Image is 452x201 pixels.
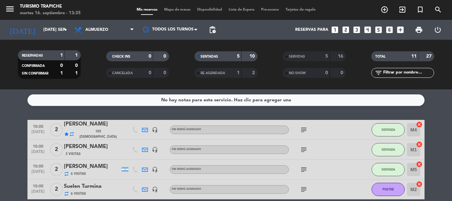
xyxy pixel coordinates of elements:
span: 10:00 [30,142,46,150]
i: headset_mic [152,186,158,192]
strong: 0 [163,54,167,59]
i: looks_one [331,25,339,34]
button: menu [5,4,15,16]
i: exit_to_app [398,6,406,14]
span: print [415,26,423,34]
span: 2 [50,163,63,176]
i: subject [300,185,308,193]
i: headset_mic [152,167,158,173]
i: arrow_drop_down [62,26,69,34]
strong: 5 [325,54,328,59]
span: [DATE] [30,130,46,137]
span: Disponibilidad [194,8,225,12]
i: headset_mic [152,127,158,133]
div: No hay notas para este servicio. Haz clic para agregar una [161,96,291,104]
i: subject [300,166,308,174]
i: cancel [416,161,423,168]
span: 2 [50,123,63,136]
span: CHECK INS [112,55,130,58]
strong: 1 [237,71,240,75]
span: 2 [50,143,63,156]
strong: 0 [325,71,328,75]
i: looks_3 [352,25,361,34]
i: star [64,131,69,137]
span: TOTAL [375,55,385,58]
span: Pre-acceso [258,8,282,12]
strong: 0 [163,71,167,75]
span: CONFIRMADA [22,64,45,68]
span: Mapa de mesas [161,8,194,12]
strong: 5 [237,54,240,59]
span: POSTRE [383,187,394,191]
span: NO SHOW [289,72,306,75]
div: Turismo Trapiche [20,3,81,10]
span: SENTADA [382,168,395,171]
i: repeat [64,171,69,176]
i: add_circle_outline [381,6,388,14]
span: SENTADA [382,128,395,131]
span: Mis reservas [133,8,161,12]
span: [DATE] [30,170,46,177]
i: filter_list [375,69,383,77]
i: looks_two [341,25,350,34]
strong: 0 [149,71,151,75]
i: turned_in_not [416,6,424,14]
i: repeat [64,191,69,196]
i: looks_4 [363,25,372,34]
i: search [434,6,442,14]
button: SENTADA [372,123,405,136]
strong: 2 [252,71,256,75]
strong: 27 [426,54,433,59]
div: Suelen Turmina [64,182,120,191]
i: headset_mic [152,147,158,153]
i: cancel [416,121,423,128]
div: [PERSON_NAME] [64,120,120,128]
strong: 1 [75,71,79,75]
div: [PERSON_NAME] [64,142,120,151]
strong: 16 [338,54,344,59]
span: pending_actions [208,26,216,34]
i: looks_5 [374,25,383,34]
strong: 0 [60,63,63,68]
span: SIN CONFIRMAR [22,72,48,75]
i: cancel [416,181,423,187]
span: 10:00 [30,162,46,170]
span: 105 [DEMOGRAPHIC_DATA] [76,129,120,140]
span: 2 [50,183,63,196]
span: Sin menú asignado [172,148,201,151]
span: Reservas para [295,27,328,32]
strong: 1 [75,53,79,58]
span: RE AGENDADA [201,72,225,75]
span: RESERVADAS [22,54,43,57]
strong: 0 [149,54,151,59]
span: Lista de Espera [225,8,258,12]
button: SENTADA [372,163,405,176]
span: Almuerzo [85,27,108,32]
div: martes 16. septiembre - 13:35 [20,10,81,17]
span: Sin menú asignado [172,168,201,171]
strong: 10 [249,54,256,59]
i: add_box [396,25,405,34]
span: SERVIDAS [289,55,305,58]
span: Tarjetas de regalo [282,8,319,12]
span: 10:00 [30,122,46,130]
span: SENTADAS [201,55,218,58]
span: 6 Visitas [71,171,86,176]
strong: 0 [75,63,79,68]
i: looks_6 [385,25,394,34]
span: CANCELADA [112,72,133,75]
strong: 1 [60,53,63,58]
i: subject [300,146,308,154]
strong: 1 [60,71,63,75]
i: cancel [416,141,423,148]
strong: 0 [340,71,344,75]
span: SENTADA [382,148,395,151]
span: Sin menú asignado [172,128,201,131]
i: [DATE] [5,23,40,37]
i: repeat [69,131,74,137]
span: 3 Visitas [66,151,81,157]
span: 10:00 [30,182,46,189]
i: subject [300,126,308,134]
span: [DATE] [30,150,46,157]
span: [DATE] [30,189,46,197]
